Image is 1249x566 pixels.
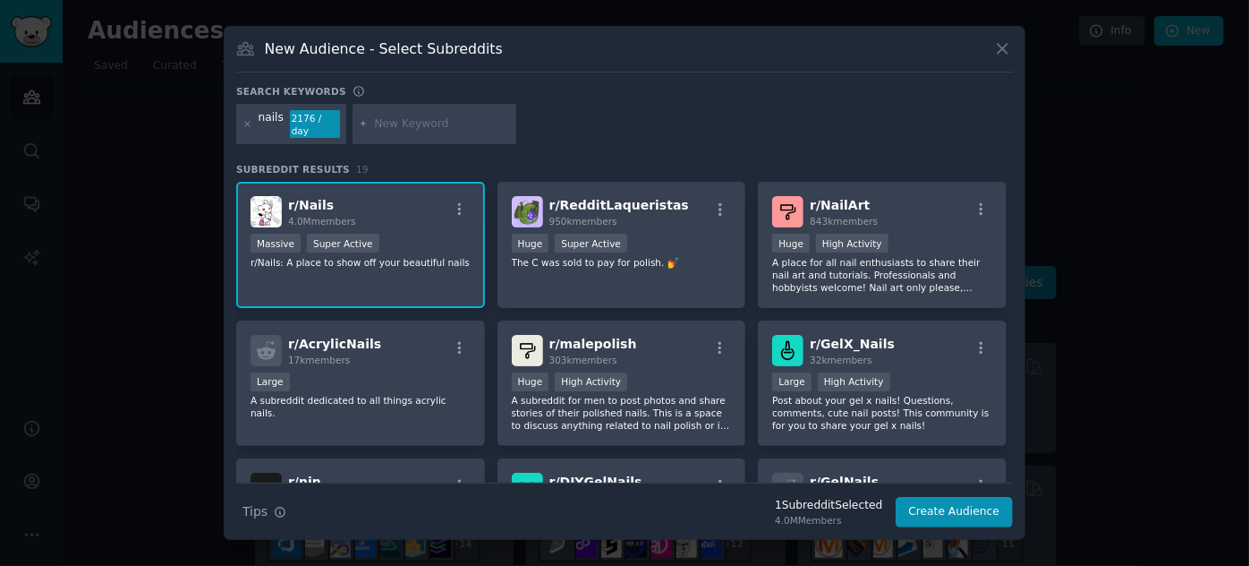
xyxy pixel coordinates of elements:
h3: Search keywords [236,85,346,98]
div: Huge [512,234,549,253]
span: r/ RedditLaqueristas [549,198,689,212]
div: Large [251,373,290,391]
img: Nails [251,196,282,227]
span: r/ AcrylicNails [288,337,381,351]
span: r/ Nails [288,198,334,212]
p: r/Nails: A place to show off your beautiful nails [251,256,471,269]
img: malepolish [512,335,543,366]
span: 4.0M members [288,216,356,227]
img: GelX_Nails [772,335,803,366]
div: Huge [772,234,810,253]
input: New Keyword [374,116,510,133]
span: r/ nin [288,475,321,489]
p: A place for all nail enthusiasts to share their nail art and tutorials. Professionals and hobbyis... [772,256,992,294]
span: 32k members [810,355,871,365]
div: High Activity [818,373,890,391]
span: 303k members [549,355,617,365]
span: r/ NailArt [810,198,870,212]
div: Large [772,373,811,391]
span: Subreddit Results [236,163,350,176]
div: nails [259,110,284,139]
img: NailArt [772,196,803,227]
img: RedditLaqueristas [512,196,543,227]
button: Tips [236,496,293,527]
button: Create Audience [896,497,1014,527]
p: Post about your gel x nails! Questions, comments, cute nail posts! This community is for you to s... [772,394,992,432]
span: r/ DIYGelNails [549,475,642,489]
div: Massive [251,234,301,253]
div: 2176 / day [290,110,340,139]
span: r/ GelX_Nails [810,337,895,351]
span: r/ malepolish [549,337,637,351]
span: 950k members [549,216,617,227]
div: Huge [512,373,549,391]
span: Tips [242,502,268,521]
span: 17k members [288,355,350,365]
div: 1 Subreddit Selected [775,498,882,514]
p: A subreddit for men to post photos and share stories of their polished nails. This is a space to ... [512,394,732,432]
h3: New Audience - Select Subreddits [265,39,503,58]
div: Super Active [555,234,627,253]
p: A subreddit dedicated to all things acrylic nails. [251,394,471,419]
span: 843k members [810,216,878,227]
div: Super Active [307,234,379,253]
img: nin [251,473,282,504]
p: The C was sold to pay for polish. 💅 [512,256,732,269]
img: DIYGelNails [512,473,543,504]
div: 4.0M Members [775,514,882,527]
span: 19 [356,164,369,175]
span: r/ GelNails [810,475,879,489]
div: High Activity [555,373,627,391]
div: High Activity [816,234,888,253]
